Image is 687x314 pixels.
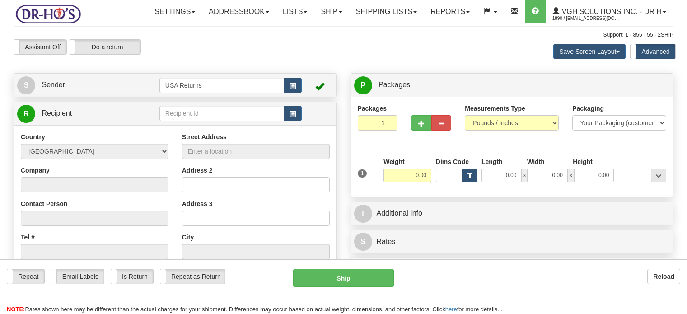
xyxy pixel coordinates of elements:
[182,233,194,242] label: City
[572,104,604,113] label: Packaging
[445,306,457,313] a: here
[17,76,35,94] span: S
[568,169,574,182] span: x
[276,0,314,23] a: Lists
[51,269,104,284] label: Email Labels
[160,269,225,284] label: Repeat as Return
[651,169,666,182] div: ...
[7,269,44,284] label: Repeat
[465,104,525,113] label: Measurements Type
[69,40,140,54] label: Do a return
[354,233,372,251] span: $
[436,157,469,166] label: Dims Code
[354,205,372,223] span: I
[159,78,284,93] input: Sender Id
[647,269,680,284] button: Reload
[293,269,394,287] button: Ship
[379,81,410,89] span: Packages
[358,104,387,113] label: Packages
[14,2,83,25] img: logo1890.jpg
[358,169,367,178] span: 1
[354,76,372,94] span: P
[552,14,620,23] span: 1890 / [EMAIL_ADDRESS][DOMAIN_NAME]
[17,105,35,123] span: R
[546,0,673,23] a: VGH Solutions Inc. - Dr H 1890 / [EMAIL_ADDRESS][DOMAIN_NAME]
[21,233,35,242] label: Tel #
[21,199,67,208] label: Contact Person
[21,132,45,141] label: Country
[159,106,284,121] input: Recipient Id
[148,0,202,23] a: Settings
[527,157,545,166] label: Width
[553,44,626,59] button: Save Screen Layout
[111,269,153,284] label: Is Return
[481,157,503,166] label: Length
[202,0,276,23] a: Addressbook
[182,166,213,175] label: Address 2
[354,204,670,223] a: IAdditional Info
[521,169,528,182] span: x
[14,31,673,39] div: Support: 1 - 855 - 55 - 2SHIP
[17,76,159,94] a: S Sender
[42,81,65,89] span: Sender
[42,109,72,117] span: Recipient
[354,76,670,94] a: P Packages
[560,8,662,15] span: VGH Solutions Inc. - Dr H
[14,40,66,54] label: Assistant Off
[424,0,477,23] a: Reports
[21,166,50,175] label: Company
[354,233,670,251] a: $Rates
[182,144,330,159] input: Enter a location
[573,157,593,166] label: Height
[182,199,213,208] label: Address 3
[383,157,404,166] label: Weight
[631,44,675,59] label: Advanced
[17,104,144,123] a: R Recipient
[314,0,349,23] a: Ship
[653,273,674,280] b: Reload
[182,132,227,141] label: Street Address
[7,306,25,313] span: NOTE:
[349,0,424,23] a: Shipping lists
